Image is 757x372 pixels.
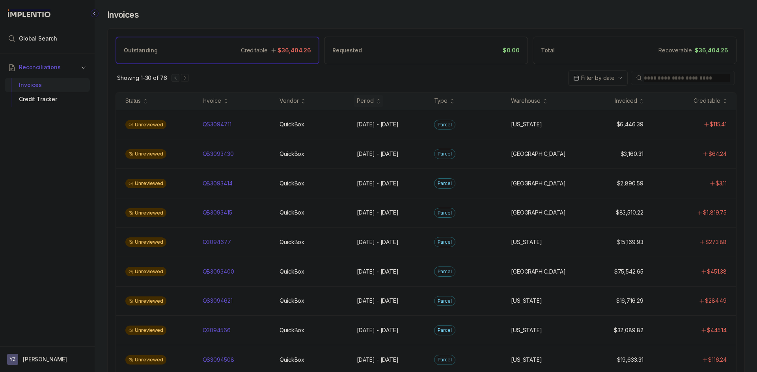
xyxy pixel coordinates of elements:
[616,297,643,305] p: $16,716.29
[357,238,399,246] p: [DATE] - [DATE]
[438,326,452,334] p: Parcel
[125,267,166,276] div: Unreviewed
[616,209,643,217] p: $83,510.22
[125,149,166,159] div: Unreviewed
[695,46,728,54] p: $36,404.26
[621,150,643,158] p: $3,160.31
[357,180,399,187] p: [DATE] - [DATE]
[203,209,232,217] p: QB3093415
[708,356,727,364] p: $116.24
[357,97,374,105] div: Period
[125,120,166,130] div: Unreviewed
[203,356,234,364] p: QS3094508
[716,180,727,187] p: $3.11
[438,297,452,305] p: Parcel
[241,46,268,54] p: Creditable
[438,268,452,276] p: Parcel
[117,74,167,82] p: Showing 1-30 of 76
[357,209,399,217] p: [DATE] - [DATE]
[11,78,84,92] div: Invoices
[617,180,643,187] p: $2,890.59
[705,297,727,305] p: $284.49
[280,150,304,158] p: QuickBox
[125,179,166,188] div: Unreviewed
[511,180,566,187] p: [GEOGRAPHIC_DATA]
[357,326,399,334] p: [DATE] - [DATE]
[705,238,727,246] p: $273.88
[203,297,233,305] p: QS3094621
[573,74,615,82] search: Date Range Picker
[658,46,692,54] p: Recoverable
[203,326,231,334] p: Q3094566
[617,356,643,364] p: $19,633.31
[511,326,542,334] p: [US_STATE]
[568,70,628,85] button: Date Range Picker
[511,297,542,305] p: [US_STATE]
[357,356,399,364] p: [DATE] - [DATE]
[357,150,399,158] p: [DATE] - [DATE]
[614,326,643,334] p: $32,089.82
[707,326,727,334] p: $445.14
[203,268,234,276] p: QB3093400
[710,120,727,128] p: $115.41
[280,297,304,305] p: QuickBox
[125,97,141,105] div: Status
[125,208,166,218] div: Unreviewed
[614,268,643,276] p: $75,542.65
[278,46,311,54] p: $36,404.26
[438,356,452,364] p: Parcel
[581,74,615,81] span: Filter by date
[438,121,452,129] p: Parcel
[203,97,221,105] div: Invoice
[434,97,447,105] div: Type
[125,296,166,306] div: Unreviewed
[707,268,727,276] p: $451.38
[438,209,452,217] p: Parcel
[90,9,99,18] div: Collapse Icon
[280,356,304,364] p: QuickBox
[280,97,298,105] div: Vendor
[332,46,362,54] p: Requested
[107,9,139,20] h4: Invoices
[203,180,233,187] p: QB3093414
[280,326,304,334] p: QuickBox
[541,46,555,54] p: Total
[203,238,231,246] p: Q3094677
[615,97,637,105] div: Invoiced
[5,59,90,76] button: Reconciliations
[124,46,157,54] p: Outstanding
[280,268,304,276] p: QuickBox
[11,92,84,106] div: Credit Tracker
[511,150,566,158] p: [GEOGRAPHIC_DATA]
[19,35,57,43] span: Global Search
[357,268,399,276] p: [DATE] - [DATE]
[181,74,189,82] button: Next Page
[511,268,566,276] p: [GEOGRAPHIC_DATA]
[125,237,166,247] div: Unreviewed
[19,63,61,71] span: Reconciliations
[203,150,234,158] p: QB3093430
[511,120,542,128] p: [US_STATE]
[511,97,541,105] div: Warehouse
[438,150,452,158] p: Parcel
[511,356,542,364] p: [US_STATE]
[617,120,643,128] p: $6,446.39
[280,238,304,246] p: QuickBox
[709,150,727,158] p: $64.24
[125,355,166,365] div: Unreviewed
[280,180,304,187] p: QuickBox
[503,46,520,54] p: $0.00
[7,354,88,365] button: User initials[PERSON_NAME]
[438,180,452,187] p: Parcel
[511,238,542,246] p: [US_STATE]
[438,238,452,246] p: Parcel
[703,209,727,217] p: $1,819.75
[357,120,399,128] p: [DATE] - [DATE]
[280,120,304,128] p: QuickBox
[23,355,67,363] p: [PERSON_NAME]
[280,209,304,217] p: QuickBox
[5,76,90,108] div: Reconciliations
[617,238,643,246] p: $15,169.93
[125,326,166,335] div: Unreviewed
[7,354,18,365] span: User initials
